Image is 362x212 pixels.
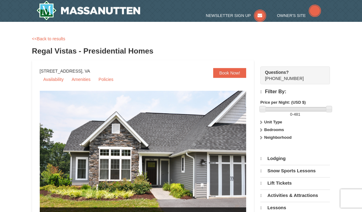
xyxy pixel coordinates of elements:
[264,120,282,124] strong: Unit Type
[95,75,117,84] a: Policies
[206,13,266,18] a: Newsletter Sign Up
[32,45,330,57] h3: Regal Vistas - Presidential Homes
[277,13,306,18] span: Owner's Site
[68,75,94,84] a: Amenities
[260,100,306,105] strong: Price per Night: (USD $)
[36,1,140,20] img: Massanutten Resort Logo
[290,112,292,117] span: 0
[260,111,330,118] label: -
[260,89,330,95] h4: Filter By:
[260,177,330,189] a: Lift Tickets
[265,70,289,75] strong: Questions?
[40,75,67,84] a: Availability
[36,1,140,20] a: Massanutten Resort
[206,13,251,18] span: Newsletter Sign Up
[260,165,330,177] a: Snow Sports Lessons
[264,127,284,132] strong: Bedrooms
[213,68,246,78] a: Book Now!
[260,153,330,164] a: Lodging
[265,69,319,81] span: [PHONE_NUMBER]
[294,112,300,117] span: 481
[277,13,321,18] a: Owner's Site
[260,190,330,201] a: Activities & Attractions
[32,36,65,41] a: <<Back to results
[264,135,292,140] strong: Neighborhood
